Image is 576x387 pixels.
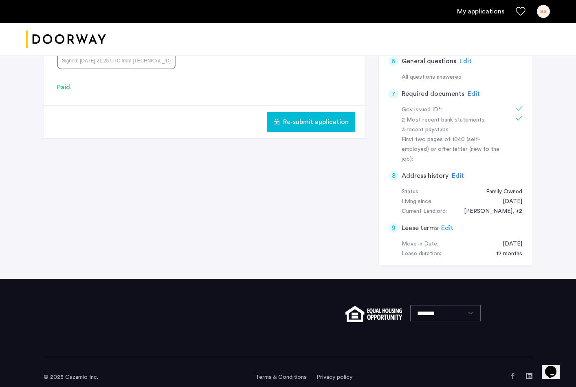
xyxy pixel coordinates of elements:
[402,135,504,164] div: First two pages of 1040 (self-employed) or offer letter (new to the job):
[402,125,504,135] div: 3 recent paystubs:
[62,57,171,64] div: Signed: [DATE] 21:25 UTC from [TECHNICAL_ID]
[267,112,355,132] button: button
[452,172,464,179] span: Edit
[478,187,522,197] div: Family Owned
[402,223,438,233] h5: Lease terms
[389,89,398,99] div: 7
[26,24,106,55] img: logo
[510,373,516,379] a: Facebook
[516,7,525,16] a: Favorites
[542,354,568,379] iframe: chat widget
[402,197,433,207] div: Living since:
[402,105,504,115] div: Gov issued ID*:
[57,82,352,92] div: Paid.
[389,56,398,66] div: 6
[317,373,352,381] a: Privacy policy
[456,207,522,217] div: Rachel Stein
[495,239,522,249] div: 09/01/2025
[459,58,472,64] span: Edit
[389,171,398,181] div: 8
[345,306,402,322] img: equal-housing.png
[402,56,456,66] h5: General questions
[402,115,504,125] div: 2 Most recent bank statements:
[26,24,106,55] a: Cazamio logo
[441,225,453,231] span: Edit
[468,91,480,97] span: Edit
[255,373,307,381] a: Terms and conditions
[495,197,522,207] div: 11/01/2024
[402,73,522,82] div: All questions answered
[526,373,532,379] a: LinkedIn
[402,89,464,99] h5: Required documents
[457,7,504,16] a: My application
[512,208,522,214] span: , +2
[402,207,447,217] div: Current Landlord:
[283,117,349,127] span: Re-submit application
[402,239,438,249] div: Move in Date:
[402,187,420,197] div: Status:
[389,223,398,233] div: 9
[402,249,441,259] div: Lease duration:
[537,5,550,18] div: SS
[402,171,448,181] h5: Address history
[410,305,481,321] select: Language select
[488,249,522,259] div: 12 months
[44,374,98,380] span: © 2025 Cazamio Inc.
